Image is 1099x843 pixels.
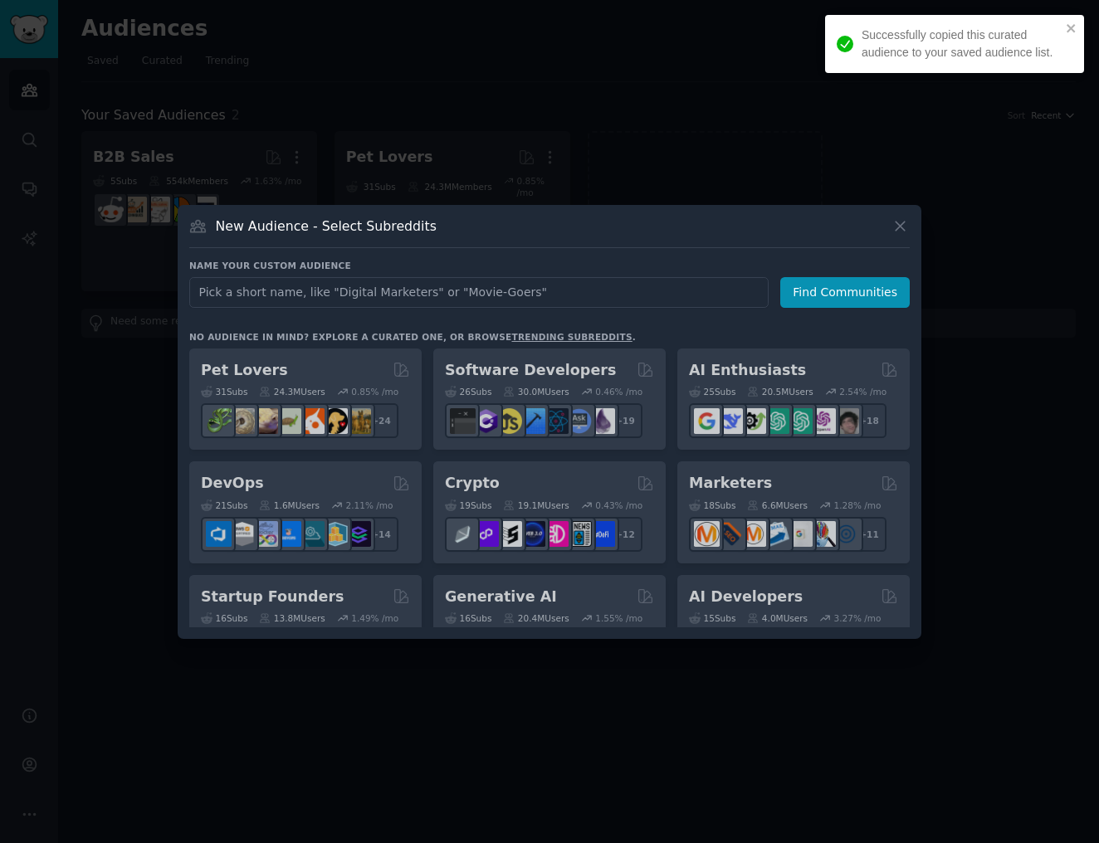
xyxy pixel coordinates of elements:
h3: New Audience - Select Subreddits [216,217,437,235]
h3: Name your custom audience [189,260,910,271]
div: No audience in mind? Explore a curated one, or browse . [189,331,636,343]
a: trending subreddits [511,332,632,342]
button: Find Communities [780,277,910,308]
div: Successfully copied this curated audience to your saved audience list. [862,27,1061,61]
input: Pick a short name, like "Digital Marketers" or "Movie-Goers" [189,277,769,308]
button: close [1066,22,1077,35]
